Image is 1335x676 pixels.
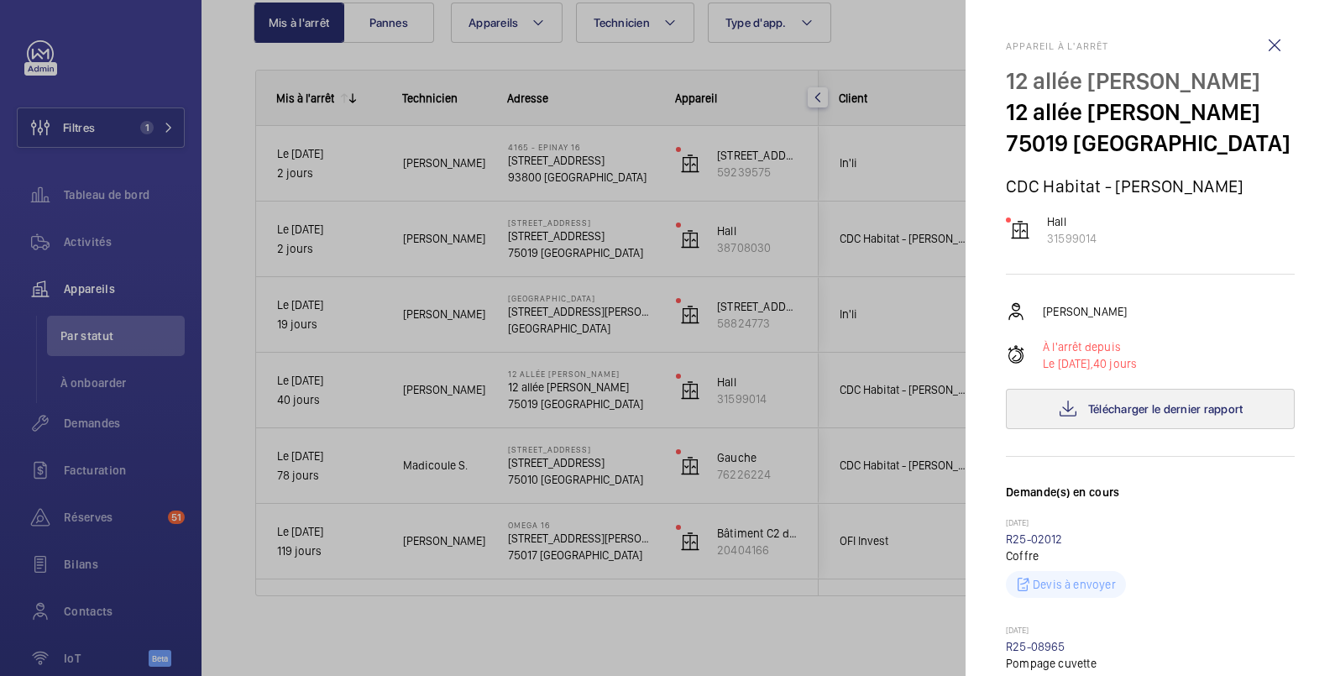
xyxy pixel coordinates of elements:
p: 31599014 [1047,230,1097,247]
span: Télécharger le dernier rapport [1088,402,1243,416]
p: 40 jours [1043,355,1137,372]
p: À l'arrêt depuis [1043,338,1137,355]
p: 12 allée [PERSON_NAME] [1006,66,1295,97]
button: Télécharger le dernier rapport [1006,389,1295,429]
p: Devis à envoyer [1033,576,1116,593]
p: 12 allée [PERSON_NAME] [1006,97,1295,128]
img: elevator.svg [1010,220,1030,240]
a: R25-02012 [1006,532,1063,546]
p: 75019 [GEOGRAPHIC_DATA] [1006,128,1295,159]
p: Hall [1047,213,1097,230]
span: Le [DATE], [1043,357,1093,370]
p: [DATE] [1006,625,1295,638]
p: [DATE] [1006,517,1295,531]
h3: Demande(s) en cours [1006,484,1295,517]
p: Coffre [1006,548,1295,564]
p: Pompage cuvette [1006,655,1295,672]
h2: Appareil à l'arrêt [1006,40,1295,52]
a: R25-08965 [1006,640,1065,653]
p: [PERSON_NAME] [1043,303,1127,320]
p: CDC Habitat - [PERSON_NAME] [1006,176,1295,197]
